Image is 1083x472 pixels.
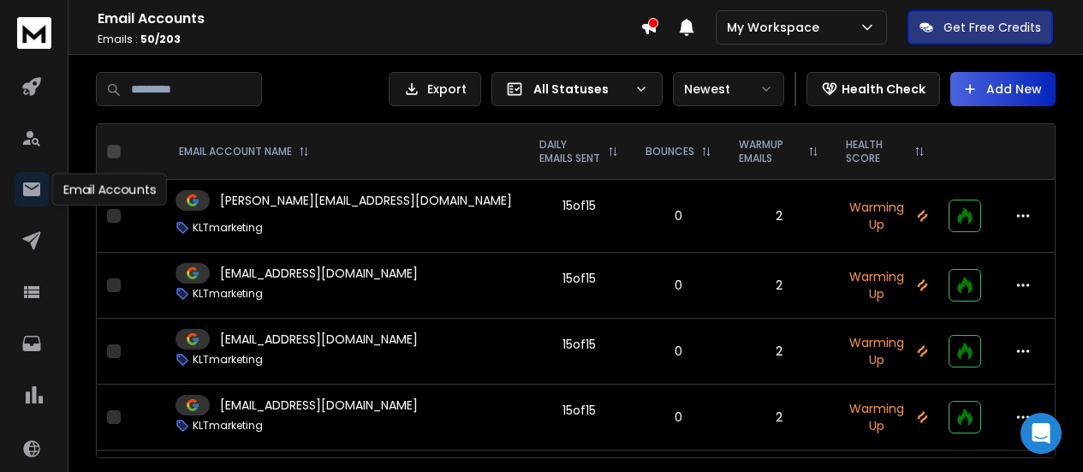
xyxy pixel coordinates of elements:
p: DAILY EMAILS SENT [539,138,601,165]
p: HEALTH SCORE [846,138,907,165]
p: Warming Up [842,199,928,233]
div: EMAIL ACCOUNT NAME [179,145,309,158]
p: 0 [642,343,715,360]
button: Health Check [806,72,940,106]
p: KLTmarketing [193,419,263,433]
p: All Statuses [533,81,628,98]
p: Emails : [98,33,640,46]
button: Export [389,72,481,106]
td: 2 [725,180,832,253]
div: 15 of 15 [562,270,596,287]
p: [EMAIL_ADDRESS][DOMAIN_NAME] [220,331,418,348]
td: 2 [725,253,832,319]
p: Health Check [842,81,925,98]
div: Email Accounts [52,173,167,206]
span: 50 / 203 [140,32,181,46]
button: Get Free Credits [907,10,1053,45]
p: Get Free Credits [943,19,1041,36]
div: 15 of 15 [562,197,596,214]
p: BOUNCES [646,145,694,158]
div: Open Intercom Messenger [1021,413,1062,454]
p: [EMAIL_ADDRESS][DOMAIN_NAME] [220,397,418,414]
p: 0 [642,409,715,426]
p: Warming Up [842,400,928,434]
p: WARMUP EMAILS [739,138,801,165]
p: 0 [642,207,715,224]
td: 2 [725,319,832,385]
p: KLTmarketing [193,353,263,367]
p: Warming Up [842,268,928,302]
p: 0 [642,277,715,294]
div: 15 of 15 [562,402,596,419]
h1: Email Accounts [98,9,640,29]
p: Warming Up [842,334,928,368]
button: Add New [950,72,1056,106]
p: [EMAIL_ADDRESS][DOMAIN_NAME] [220,265,418,282]
div: 15 of 15 [562,336,596,353]
p: KLTmarketing [193,287,263,301]
img: logo [17,17,51,49]
p: KLTmarketing [193,221,263,235]
td: 2 [725,385,832,451]
p: [PERSON_NAME][EMAIL_ADDRESS][DOMAIN_NAME] [220,192,512,209]
p: My Workspace [727,19,826,36]
button: Newest [673,72,784,106]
